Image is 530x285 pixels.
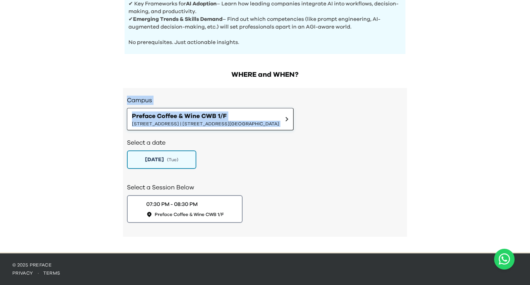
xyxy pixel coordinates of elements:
b: Emerging Trends & Skills Demand [133,17,223,22]
p: © 2025 Preface [12,262,518,268]
button: Preface Coffee & Wine CWB 1/F[STREET_ADDRESS] | [STREET_ADDRESS][GEOGRAPHIC_DATA] [127,108,294,130]
button: [DATE](Tue) [127,150,196,169]
h2: Select a Session Below [127,183,403,192]
button: 07:30 PM - 08:30 PMPreface Coffee & Wine CWB 1/F [127,195,243,223]
span: Preface Coffee & Wine CWB 1/F [132,111,279,121]
span: Preface Coffee & Wine CWB 1/F [155,211,224,218]
span: [DATE] [145,156,164,164]
p: No prerequisites. Just actionable insights. [128,31,402,46]
span: ( Tue ) [167,157,178,163]
a: terms [43,271,61,275]
h3: Campus [127,96,403,105]
h2: Select a date [127,138,403,147]
p: ✔ – Find out which competencies (like prompt engineering, AI-augmented decision-making, etc.) wil... [128,15,402,31]
button: Open WhatsApp chat [494,249,515,270]
span: [STREET_ADDRESS] | [STREET_ADDRESS][GEOGRAPHIC_DATA] [132,121,279,127]
a: Chat with us on WhatsApp [494,249,515,270]
h2: WHERE and WHEN? [123,69,407,80]
a: privacy [12,271,33,275]
div: 07:30 PM - 08:30 PM [146,201,197,208]
span: · [33,271,43,275]
b: AI Adoption [186,1,217,7]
